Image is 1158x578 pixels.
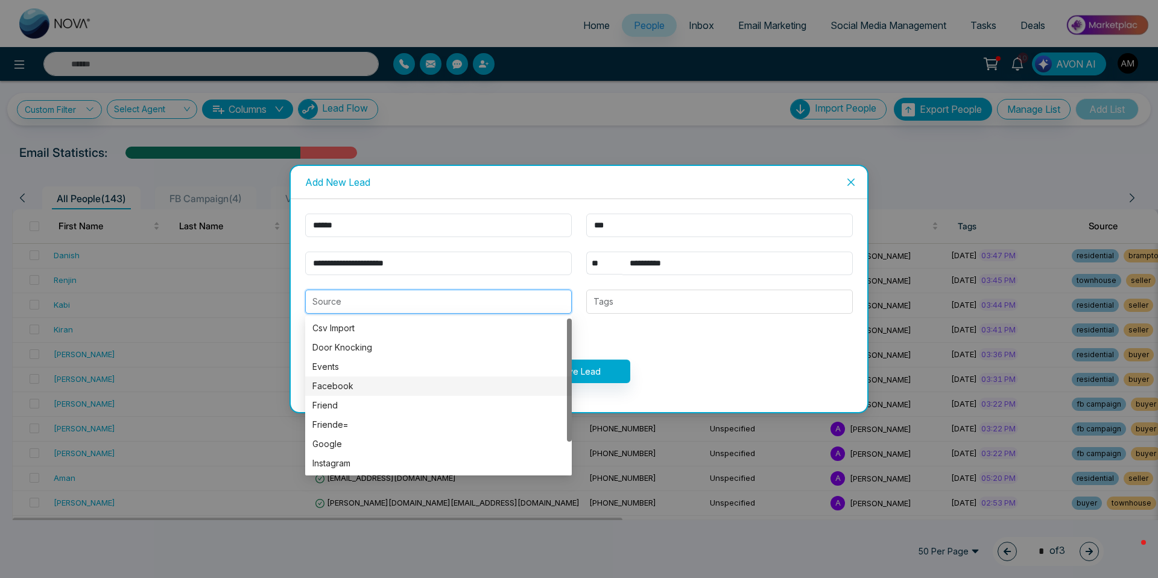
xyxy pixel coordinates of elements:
[312,457,565,470] div: Instagram
[312,360,565,373] div: Events
[305,396,572,415] div: Friend
[312,322,565,335] div: Csv Import
[312,399,565,412] div: Friend
[305,357,572,376] div: Events
[305,319,572,338] div: Csv Import
[528,360,630,383] button: Save Lead
[305,176,853,189] div: Add New Lead
[312,437,565,451] div: Google
[305,415,572,434] div: Friende=
[305,434,572,454] div: Google
[846,177,856,187] span: close
[312,380,565,393] div: Facebook
[305,338,572,357] div: Door Knocking
[312,341,565,354] div: Door Knocking
[835,166,867,198] button: Close
[305,454,572,473] div: Instagram
[312,418,565,431] div: Friende=
[1117,537,1146,566] iframe: Intercom live chat
[305,376,572,396] div: Facebook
